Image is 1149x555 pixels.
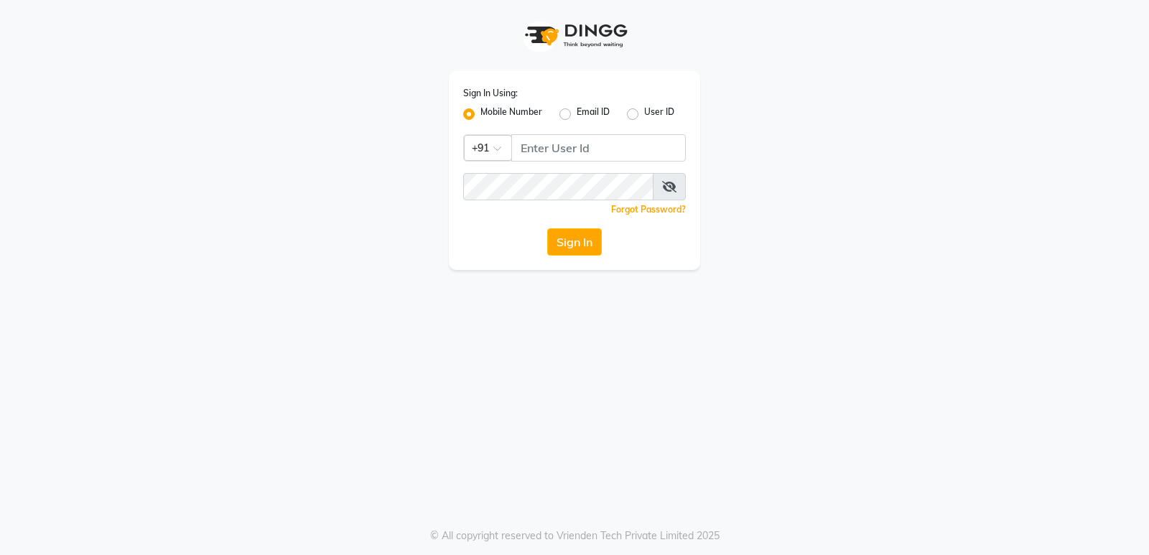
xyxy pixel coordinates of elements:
label: Mobile Number [480,106,542,123]
img: logo1.svg [517,14,632,57]
button: Sign In [547,228,602,256]
a: Forgot Password? [611,204,686,215]
label: Sign In Using: [463,87,518,100]
input: Username [511,134,686,162]
label: User ID [644,106,674,123]
label: Email ID [577,106,610,123]
input: Username [463,173,653,200]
